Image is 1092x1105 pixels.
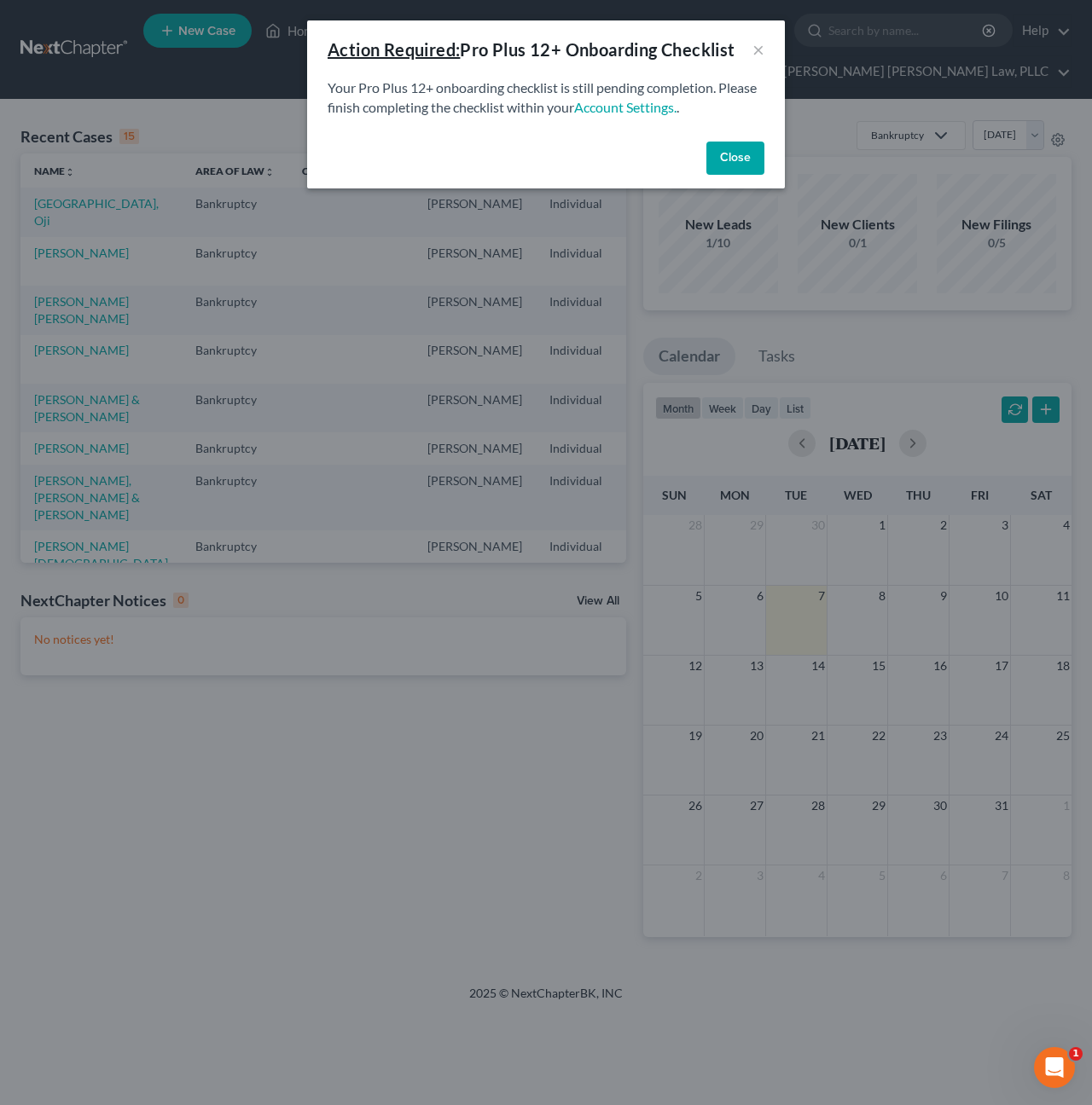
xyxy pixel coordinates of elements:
button: Close [706,142,764,176]
div: Pro Plus 12+ Onboarding Checklist [328,38,735,61]
button: × [752,39,764,60]
a: Account Settings. [574,99,677,115]
u: Action Required: [328,39,460,60]
p: Your Pro Plus 12+ onboarding checklist is still pending completion. Please finish completing the ... [328,78,764,118]
span: 1 [1069,1047,1083,1061]
iframe: Intercom live chat [1034,1047,1075,1088]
